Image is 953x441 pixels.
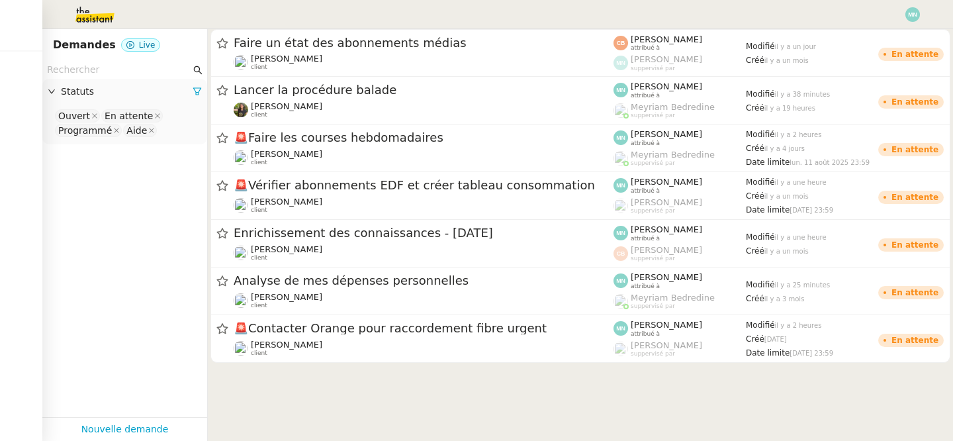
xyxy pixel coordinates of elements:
[631,102,715,112] span: Meyriam Bedredine
[234,275,613,287] span: Analyse de mes dépenses personnelles
[746,177,775,187] span: Modifié
[613,178,628,193] img: svg
[613,83,628,97] img: svg
[613,342,628,356] img: users%2FoFdbodQ3TgNoWt9kP3GXAs5oaCq1%2Favatar%2Fprofile-pic.png
[764,57,809,64] span: il y a un mois
[631,34,702,44] span: [PERSON_NAME]
[631,255,675,262] span: suppervisé par
[613,56,628,70] img: svg
[139,40,156,50] span: Live
[775,91,831,98] span: il y a 38 minutes
[234,55,248,70] img: users%2FrxcTinYCQST3nt3eRyMgQ024e422%2Favatar%2Fa0327058c7192f72952294e6843542370f7921c3.jpg
[613,197,746,215] app-user-label: suppervisé par
[764,105,815,112] span: il y a 19 heures
[234,130,248,144] span: 🚨
[251,101,322,111] span: [PERSON_NAME]
[613,199,628,213] img: users%2FoFdbodQ3TgNoWt9kP3GXAs5oaCq1%2Favatar%2Fprofile-pic.png
[631,340,702,350] span: [PERSON_NAME]
[251,64,267,71] span: client
[631,150,715,160] span: Meyriam Bedredine
[251,207,267,214] span: client
[764,248,809,255] span: il y a un mois
[613,36,628,50] img: svg
[764,145,805,152] span: il y a 4 jours
[613,294,628,309] img: users%2FaellJyylmXSg4jqeVbanehhyYJm1%2Favatar%2Fprofile-pic%20(4).png
[631,303,675,310] span: suppervisé par
[790,350,833,357] span: [DATE] 23:59
[746,232,775,242] span: Modifié
[613,177,746,194] app-user-label: attribué à
[631,245,702,255] span: [PERSON_NAME]
[631,160,675,167] span: suppervisé par
[613,321,628,336] img: svg
[123,124,157,137] nz-select-item: Aide
[775,322,822,329] span: il y a 2 heures
[126,124,147,136] div: Aide
[251,340,322,350] span: [PERSON_NAME]
[234,340,613,357] app-user-detailed-label: client
[101,109,163,122] nz-select-item: En attente
[631,320,702,330] span: [PERSON_NAME]
[613,150,746,167] app-user-label: suppervisé par
[613,226,628,240] img: svg
[613,151,628,166] img: users%2FaellJyylmXSg4jqeVbanehhyYJm1%2Favatar%2Fprofile-pic%20(4).png
[746,42,775,51] span: Modifié
[234,322,613,334] span: Contacter Orange pour raccordement fibre urgent
[234,198,248,213] img: users%2FW7e7b233WjXBv8y9FJp8PJv22Cs1%2Favatar%2F21b3669d-5595-472e-a0ea-de11407c45ae
[631,272,702,282] span: [PERSON_NAME]
[775,281,831,289] span: il y a 25 minutes
[55,109,100,122] nz-select-item: Ouvert
[631,65,675,72] span: suppervisé par
[631,330,660,338] span: attribué à
[764,295,805,303] span: il y a 3 mois
[790,207,833,214] span: [DATE] 23:59
[251,149,322,159] span: [PERSON_NAME]
[613,81,746,99] app-user-label: attribué à
[631,177,702,187] span: [PERSON_NAME]
[746,144,764,153] span: Créé
[746,294,764,303] span: Créé
[631,140,660,147] span: attribué à
[775,131,822,138] span: il y a 2 heures
[61,84,193,99] span: Statuts
[53,36,116,54] nz-page-header-title: Demandes
[905,7,920,22] img: svg
[613,245,746,262] app-user-label: suppervisé par
[790,159,870,166] span: lun. 11 août 2025 23:59
[234,37,613,49] span: Faire un état des abonnements médias
[746,205,790,215] span: Date limite
[746,158,790,167] span: Date limite
[251,111,267,119] span: client
[251,254,267,262] span: client
[234,293,248,308] img: users%2FERVxZKLGxhVfG9TsREY0WEa9ok42%2Favatar%2Fportrait-563450-crop.jpg
[234,246,248,260] img: users%2F9mvJqJUvllffspLsQzytnd0Nt4c2%2Favatar%2F82da88e3-d90d-4e39-b37d-dcb7941179ae
[631,197,702,207] span: [PERSON_NAME]
[251,302,267,309] span: client
[631,112,675,119] span: suppervisé par
[234,341,248,356] img: users%2FW7e7b233WjXBv8y9FJp8PJv22Cs1%2Favatar%2F21b3669d-5595-472e-a0ea-de11407c45ae
[613,102,746,119] app-user-label: suppervisé par
[631,350,675,358] span: suppervisé par
[251,244,322,254] span: [PERSON_NAME]
[251,54,322,64] span: [PERSON_NAME]
[891,98,938,106] div: En attente
[746,334,764,344] span: Créé
[234,179,613,191] span: Vérifier abonnements EDF et créer tableau consommation
[613,293,746,310] app-user-label: suppervisé par
[891,146,938,154] div: En attente
[746,191,764,201] span: Créé
[234,54,613,71] app-user-detailed-label: client
[58,124,112,136] div: Programmé
[631,44,660,52] span: attribué à
[251,350,267,357] span: client
[764,193,809,200] span: il y a un mois
[613,34,746,52] app-user-label: attribué à
[613,246,628,261] img: svg
[613,103,628,118] img: users%2FaellJyylmXSg4jqeVbanehhyYJm1%2Favatar%2Fprofile-pic%20(4).png
[105,110,153,122] div: En attente
[234,292,613,309] app-user-detailed-label: client
[746,89,775,99] span: Modifié
[631,283,660,290] span: attribué à
[42,79,207,105] div: Statuts
[631,187,660,195] span: attribué à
